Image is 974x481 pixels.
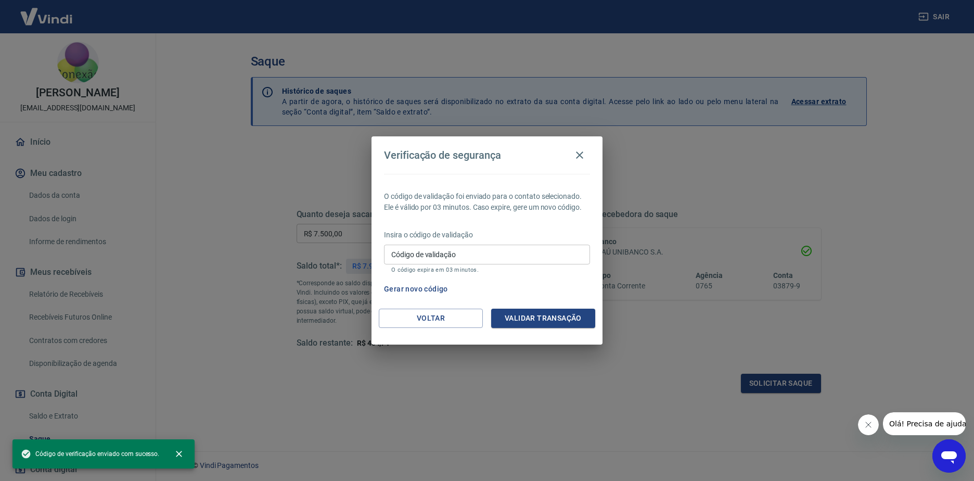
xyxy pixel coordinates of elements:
span: Código de verificação enviado com sucesso. [21,449,159,459]
button: Voltar [379,309,483,328]
button: Gerar novo código [380,280,452,299]
iframe: Mensagem da empresa [883,412,966,435]
button: close [168,442,190,465]
p: O código expira em 03 minutos. [391,267,583,273]
p: O código de validação foi enviado para o contato selecionado. Ele é válido por 03 minutos. Caso e... [384,191,590,213]
button: Validar transação [491,309,595,328]
p: Insira o código de validação [384,230,590,240]
iframe: Fechar mensagem [858,414,879,435]
h4: Verificação de segurança [384,149,501,161]
span: Olá! Precisa de ajuda? [6,7,87,16]
iframe: Botão para abrir a janela de mensagens [932,439,966,473]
